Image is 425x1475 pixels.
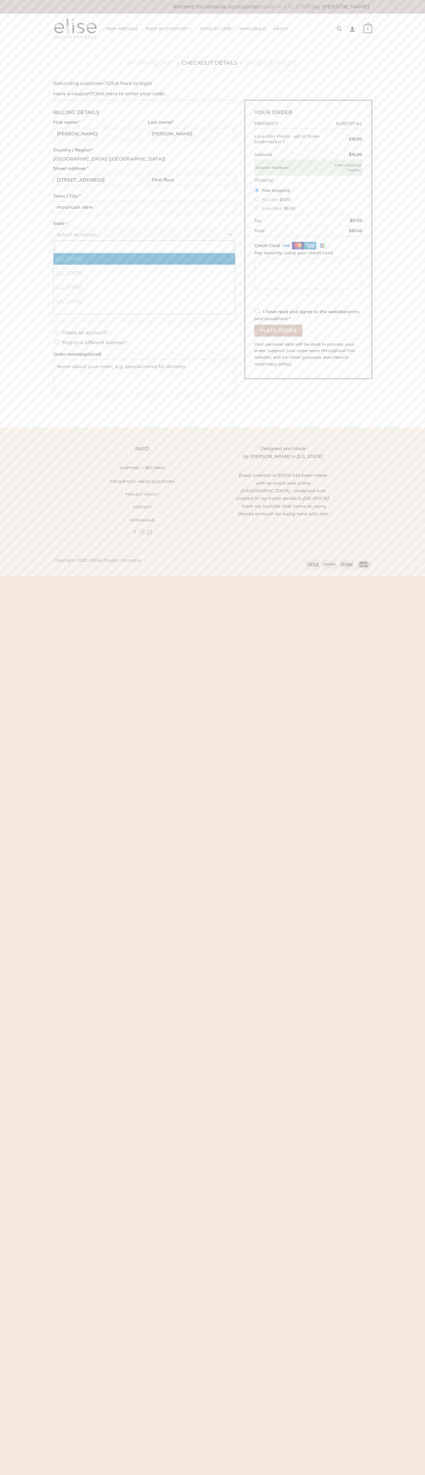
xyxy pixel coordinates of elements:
[262,195,361,204] label: Flat rate:
[95,463,189,473] a: Shipping + Returns
[243,446,322,459] span: Designed and Made by [PERSON_NAME] in [US_STATE]
[254,129,324,150] td: Lavender Fields - set of three bookmarks
[337,23,341,35] a: Search
[254,215,324,226] th: Tax
[350,218,362,223] bdi: 0.00
[255,309,259,313] input: I have read and agree to the websiteterms and conditions *
[350,218,352,223] span: $
[53,119,141,126] label: First name
[110,479,175,485] span: Frequently asked questions
[364,25,372,33] strong: 1
[254,119,324,129] th: Product
[95,503,189,512] a: contact
[273,23,288,35] a: About
[280,242,292,249] img: visa
[54,330,58,334] input: Create an account?
[54,340,58,344] input: Ship to a different address?
[53,105,235,117] h3: Billing details
[349,136,362,142] bdi: 15.00
[254,341,362,367] p: Your personal data will be used to process your order, support your experience throughout this we...
[53,165,141,172] label: Street address
[172,120,173,125] abbr: required
[133,504,152,510] span: contact
[284,206,286,211] span: $
[254,249,362,256] p: Pay securely using your credit card.
[349,228,362,233] bdi: 15.00
[279,139,285,144] strong: × 1
[53,18,97,39] img: Elise Design Company
[279,197,290,202] bdi: 3.00
[173,3,369,10] b: made in [US_STATE]
[148,174,235,186] input: Apartment, suite, unit, etc. (optional)
[95,477,189,487] a: Frequently asked questions
[53,220,235,227] label: State
[146,23,192,35] a: Shop By Category
[93,91,165,97] a: Click here to enter your code
[53,147,235,154] label: Country / Region
[254,105,362,117] h3: Your order
[254,309,359,321] span: I have read and agree to the website
[292,242,304,249] img: mastercard
[87,166,89,171] abbr: required
[95,490,189,499] a: Privacy Policy
[53,557,142,564] div: Copyright 2025 ©
[62,340,127,345] span: Ship to a different address?
[53,267,235,279] li: [US_STATE]
[77,120,79,125] abbr: required
[53,296,235,307] li: [US_STATE]
[53,282,235,293] li: [US_STATE]
[262,361,291,366] a: privacy policy
[324,160,362,176] td: Free shipping coupon
[62,330,108,335] span: Create an account?
[200,23,231,35] a: Jewelry Care
[91,147,93,153] abbr: required
[95,445,189,453] h4: INFO
[284,206,295,211] bdi: 9.00
[254,160,324,176] th: Coupon: thankyou
[53,229,235,240] span: State
[130,517,155,523] span: wholesale
[254,325,303,337] button: Place order
[254,243,328,248] label: Credit Card
[91,558,142,563] strong: Elise Design Company
[80,351,101,357] span: (optional)
[349,152,351,157] span: $
[316,242,328,249] img: jcb
[262,204,361,213] label: Expedited:
[53,253,235,264] li: [US_STATE]
[255,259,362,288] iframe: Secure Credit Card Form
[279,197,282,202] span: $
[254,226,324,237] th: Total
[79,193,81,199] abbr: required
[53,174,141,186] input: House number and street name
[254,150,324,160] th: Subtotal
[132,530,137,535] a: Follow on Facebook
[53,351,235,358] label: Order notes
[324,119,362,129] th: Subtotal
[349,152,362,157] bdi: 15.00
[57,232,100,237] span: Select an option…
[262,186,361,195] label: Free shipping
[95,516,189,525] a: wholesale
[66,221,68,226] abbr: required
[140,530,145,535] a: Follow on Instagram
[125,492,159,497] span: Privacy Policy
[147,530,152,535] a: Send us an email
[349,136,351,142] span: $
[304,242,316,249] img: amex
[182,59,237,66] a: Checkout details
[53,90,372,97] div: Have a coupon?
[364,20,372,37] a: 1
[236,473,330,517] span: Every creation of EDCO has been made with so much love in the [GEOGRAPHIC_DATA] - designed and cr...
[254,309,359,321] a: terms and conditions
[120,465,165,471] span: Shipping + Returns
[53,193,235,200] label: Town / City
[349,228,351,233] span: $
[148,119,235,126] label: Last name
[128,59,174,66] a: Shopping Cart
[314,3,369,10] b: by [PERSON_NAME]
[106,23,138,35] a: New Arrivals
[173,3,259,10] b: Refined handmade accessories
[53,156,166,162] strong: [GEOGRAPHIC_DATA] ([GEOGRAPHIC_DATA])
[239,23,266,35] a: Wholesale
